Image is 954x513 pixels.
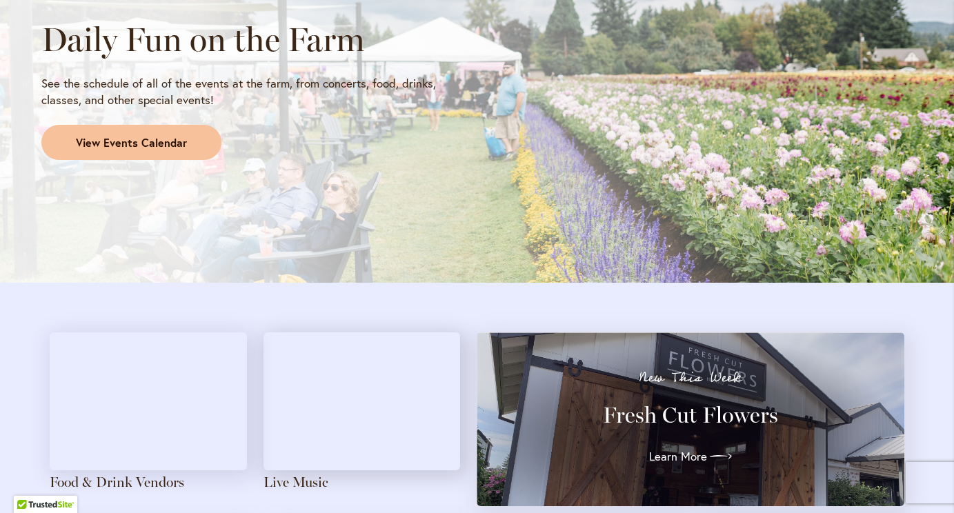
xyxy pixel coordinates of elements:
[76,135,187,151] span: View Events Calendar
[501,371,880,385] p: New This Week
[649,448,707,465] span: Learn More
[41,75,465,108] p: See the schedule of all of the events at the farm, from concerts, food, drinks, classes, and othe...
[41,125,221,161] a: View Events Calendar
[264,332,461,470] img: A four-person band plays with a field of pink dahlias in the background
[50,332,247,470] img: Attendees gather around food trucks on a sunny day at the farm
[649,445,732,467] a: Learn More
[41,20,465,59] h2: Daily Fun on the Farm
[501,401,880,429] h3: Fresh Cut Flowers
